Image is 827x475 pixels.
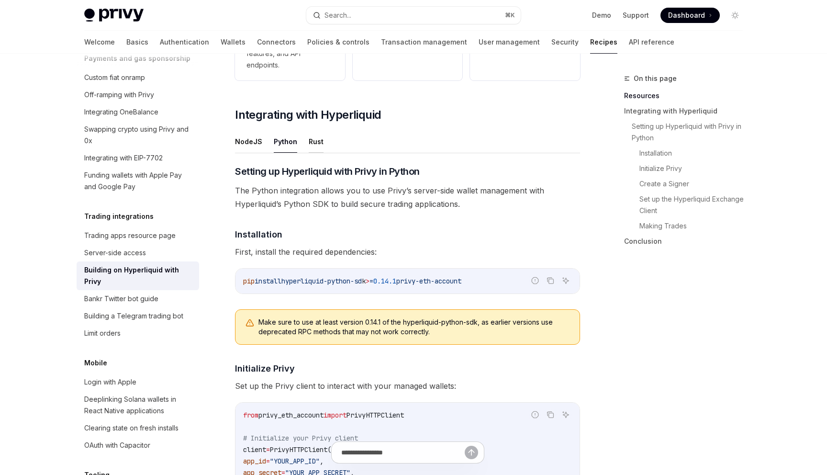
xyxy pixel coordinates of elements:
div: Building on Hyperliquid with Privy [84,264,193,287]
span: Dashboard [668,11,705,20]
span: pip [243,277,255,285]
a: Deeplinking Solana wallets in React Native applications [77,391,199,419]
span: Set up the Privy client to interact with your managed wallets: [235,379,580,393]
span: 0.14.1 [373,277,396,285]
a: Swapping crypto using Privy and 0x [77,121,199,149]
a: Dashboard [660,8,720,23]
a: Building on Hyperliquid with Privy [77,261,199,290]
div: Building a Telegram trading bot [84,310,183,322]
a: Login with Apple [77,373,199,391]
a: Initialize Privy [639,161,750,176]
button: Report incorrect code [529,274,541,287]
a: Demo [592,11,611,20]
a: Recipes [590,31,617,54]
a: Authentication [160,31,209,54]
div: Swapping crypto using Privy and 0x [84,124,193,147]
span: import [324,411,346,419]
div: Integrating with EIP-7702 [84,152,163,164]
a: OAuth with Capacitor [77,437,199,454]
a: Clearing state on fresh installs [77,419,199,437]
button: Rust [309,130,324,153]
span: privy_eth_account [258,411,324,419]
span: from [243,411,258,419]
span: Installation [235,228,282,241]
div: Custom fiat onramp [84,72,145,83]
a: Off-ramping with Privy [77,86,199,103]
div: Clearing state on fresh installs [84,422,179,434]
span: privy-eth-account [396,277,461,285]
span: hyperliquid-python-sd [281,277,362,285]
div: Trading apps resource page [84,230,176,241]
a: Basics [126,31,148,54]
a: Funding wallets with Apple Pay and Google Pay [77,167,199,195]
div: Server-side access [84,247,146,259]
a: Conclusion [624,234,750,249]
div: Funding wallets with Apple Pay and Google Pay [84,170,193,192]
span: # Initialize your Privy client [243,434,358,442]
button: Copy the contents from the code block [544,274,557,287]
div: Search... [324,10,351,21]
button: Ask AI [559,274,572,287]
button: Python [274,130,297,153]
a: Installation [639,146,750,161]
div: Deeplinking Solana wallets in React Native applications [84,394,193,417]
span: Make sure to use at least version 0.14.1 of the hyperliquid-python-sdk, as earlier versions use d... [258,317,570,337]
a: Server-side access [77,244,199,261]
a: User management [479,31,540,54]
span: Setting up Hyperliquid with Privy in Python [235,165,420,178]
a: Limit orders [77,325,199,342]
a: Trading apps resource page [77,227,199,244]
span: k [362,277,366,285]
span: First, install the required dependencies: [235,245,580,259]
a: Policies & controls [307,31,369,54]
a: Setting up Hyperliquid with Privy in Python [632,119,750,146]
button: Search...⌘K [306,7,521,24]
span: On this page [634,73,677,84]
a: Integrating OneBalance [77,103,199,121]
button: Report incorrect code [529,408,541,421]
button: NodeJS [235,130,262,153]
div: Integrating OneBalance [84,106,158,118]
a: Create a Signer [639,176,750,192]
a: Resources [624,88,750,103]
span: Initialize Privy [235,362,295,375]
a: Welcome [84,31,115,54]
div: OAuth with Capacitor [84,440,150,451]
button: Ask AI [559,408,572,421]
a: Custom fiat onramp [77,69,199,86]
a: Security [551,31,579,54]
h5: Mobile [84,357,107,369]
span: PrivyHTTPClient [346,411,404,419]
span: > [366,277,369,285]
span: Integrating with Hyperliquid [235,107,381,123]
div: Bankr Twitter bot guide [84,293,158,305]
svg: Warning [245,318,255,328]
div: Off-ramping with Privy [84,89,154,101]
h5: Trading integrations [84,211,154,222]
span: = [369,277,373,285]
img: light logo [84,9,144,22]
a: Bankr Twitter bot guide [77,290,199,307]
div: Login with Apple [84,376,136,388]
a: Set up the Hyperliquid Exchange Client [639,192,750,218]
a: Integrating with EIP-7702 [77,149,199,167]
a: Making Trades [639,218,750,234]
button: Send message [465,446,478,459]
span: ⌘ K [505,11,515,19]
span: The Python integration allows you to use Privy’s server-side wallet management with Hyperliquid’s... [235,184,580,211]
a: Connectors [257,31,296,54]
div: Limit orders [84,328,121,339]
span: install [255,277,281,285]
a: Building a Telegram trading bot [77,307,199,325]
a: Wallets [221,31,246,54]
a: API reference [629,31,674,54]
a: Transaction management [381,31,467,54]
a: Integrating with Hyperliquid [624,103,750,119]
a: Support [623,11,649,20]
button: Copy the contents from the code block [544,408,557,421]
button: Toggle dark mode [727,8,743,23]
